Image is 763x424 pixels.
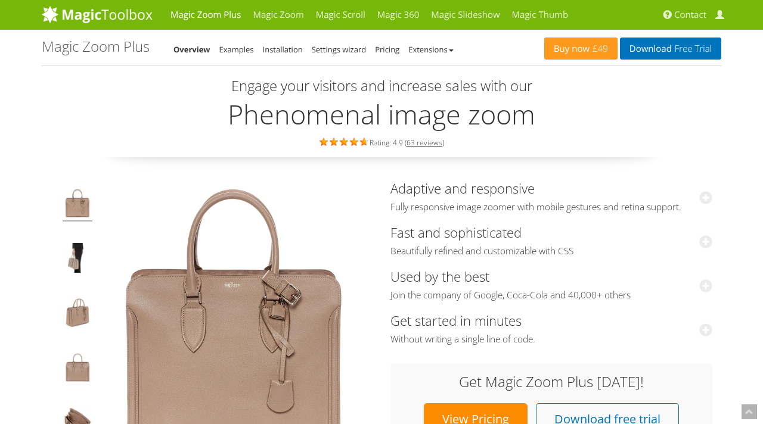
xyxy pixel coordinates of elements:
span: Join the company of Google, Coca-Cola and 40,000+ others [390,289,712,301]
a: 63 reviews [407,138,442,148]
a: Installation [263,44,303,55]
img: JavaScript image zoom example [63,243,92,276]
a: Buy now£49 [544,38,618,60]
a: DownloadFree Trial [620,38,721,60]
h1: Magic Zoom Plus [42,39,150,54]
img: jQuery image zoom example [63,298,92,331]
span: Contact [674,9,706,21]
span: Without writing a single line of code. [390,333,712,345]
img: Hover image zoom example [63,353,92,386]
span: Free Trial [672,44,712,54]
img: MagicToolbox.com - Image tools for your website [42,5,153,23]
a: Overview [173,44,210,55]
a: Get started in minutesWithout writing a single line of code. [390,311,712,345]
h2: Phenomenal image zoom [42,99,721,129]
span: Fully responsive image zoomer with mobile gestures and retina support. [390,201,712,213]
img: Product image zoom example [63,188,92,222]
a: Used by the bestJoin the company of Google, Coca-Cola and 40,000+ others [390,267,712,301]
span: £49 [590,44,608,54]
a: Pricing [375,44,399,55]
a: Fast and sophisticatedBeautifully refined and customizable with CSS [390,223,712,257]
a: Examples [219,44,254,55]
div: Rating: 4.9 ( ) [42,135,721,148]
a: Adaptive and responsiveFully responsive image zoomer with mobile gestures and retina support. [390,179,712,213]
span: Beautifully refined and customizable with CSS [390,245,712,257]
h3: Get Magic Zoom Plus [DATE]! [402,374,700,389]
h3: Engage your visitors and increase sales with our [45,78,718,93]
a: Extensions [408,44,453,55]
a: Settings wizard [312,44,367,55]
